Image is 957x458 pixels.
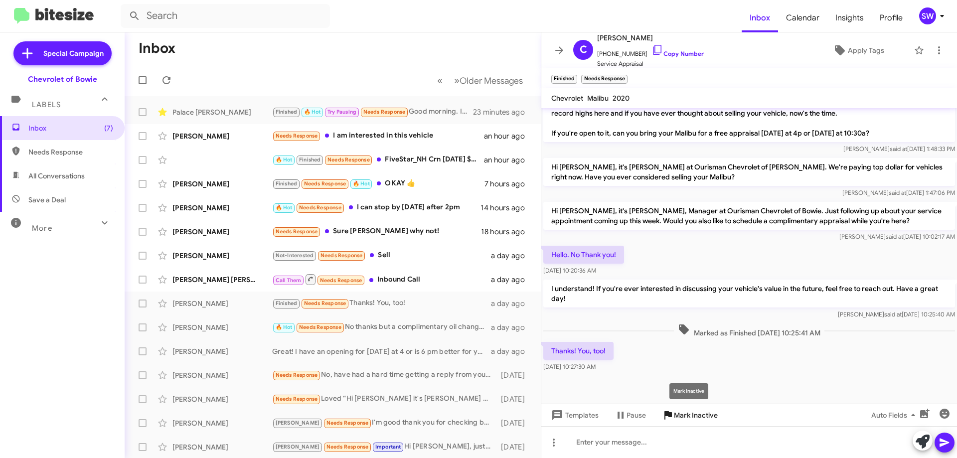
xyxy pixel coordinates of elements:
[839,233,955,240] span: [PERSON_NAME] [DATE] 10:02:17 AM
[607,406,654,424] button: Pause
[276,372,318,378] span: Needs Response
[172,179,272,189] div: [PERSON_NAME]
[454,74,460,87] span: »
[276,252,314,259] span: Not-Interested
[432,70,529,91] nav: Page navigation example
[327,109,356,115] span: Try Pausing
[491,322,533,332] div: a day ago
[139,40,175,56] h1: Inbox
[843,145,955,153] span: [PERSON_NAME] [DATE] 1:48:33 PM
[375,444,401,450] span: Important
[587,94,609,103] span: Malibu
[481,227,533,237] div: 18 hours ago
[496,370,533,380] div: [DATE]
[543,280,955,307] p: I understand! If you're ever interested in discussing your vehicle's value in the future, feel fr...
[299,324,341,330] span: Needs Response
[742,3,778,32] span: Inbox
[172,203,272,213] div: [PERSON_NAME]
[272,441,496,453] div: Hi [PERSON_NAME], just revisiting this. I'm On the fence about buying one of these since seems th...
[863,406,927,424] button: Auto Fields
[491,275,533,285] div: a day ago
[172,131,272,141] div: [PERSON_NAME]
[326,444,369,450] span: Needs Response
[320,252,363,259] span: Needs Response
[272,346,491,356] div: Great! I have an opening for [DATE] at 4 or is 6 pm better for you?
[848,41,884,59] span: Apply Tags
[272,393,496,405] div: Loved “Hi [PERSON_NAME] it's [PERSON_NAME] at Ourisman Chevrolet of Bowie. I just wanted to check...
[272,226,481,237] div: Sure [PERSON_NAME] why not!
[272,154,484,165] div: FiveStar_NH Crn [DATE] $3.76 -3.75 Crn [DATE] $3.69 -3.75 Bns [DATE] $9.42 -13.5 Bns [DATE] $9.29...
[172,107,272,117] div: Palace [PERSON_NAME]
[491,299,533,308] div: a day ago
[597,32,704,44] span: [PERSON_NAME]
[484,131,533,141] div: an hour ago
[480,203,533,213] div: 14 hours ago
[272,369,496,381] div: No, have had a hard time getting a reply from your all.
[28,147,113,157] span: Needs Response
[543,158,955,186] p: Hi [PERSON_NAME], it's [PERSON_NAME] at Ourisman Chevrolet of [PERSON_NAME]. We're paying top dol...
[491,251,533,261] div: a day ago
[276,109,298,115] span: Finished
[778,3,827,32] a: Calendar
[272,298,491,309] div: Thanks! You, too!
[276,133,318,139] span: Needs Response
[674,323,824,338] span: Marked as Finished [DATE] 10:25:41 AM
[549,406,599,424] span: Templates
[911,7,946,24] button: SW
[276,277,302,284] span: Call Them
[484,179,533,189] div: 7 hours ago
[597,59,704,69] span: Service Appraisal
[872,3,911,32] a: Profile
[172,394,272,404] div: [PERSON_NAME]
[32,224,52,233] span: More
[363,109,406,115] span: Needs Response
[172,251,272,261] div: [PERSON_NAME]
[842,189,955,196] span: [PERSON_NAME] [DATE] 1:47:06 PM
[28,171,85,181] span: All Conversations
[121,4,330,28] input: Search
[276,204,293,211] span: 🔥 Hot
[104,123,113,133] span: (7)
[272,417,496,429] div: I'm good thank you for checking back
[327,156,370,163] span: Needs Response
[32,100,61,109] span: Labels
[496,442,533,452] div: [DATE]
[172,227,272,237] div: [PERSON_NAME]
[580,42,587,58] span: C
[654,406,726,424] button: Mark Inactive
[827,3,872,32] a: Insights
[272,130,484,142] div: I am interested in this vehicle
[597,44,704,59] span: [PHONE_NUMBER]
[838,310,955,318] span: [PERSON_NAME] [DATE] 10:25:40 AM
[460,75,523,86] span: Older Messages
[172,346,272,356] div: [PERSON_NAME]
[276,444,320,450] span: [PERSON_NAME]
[13,41,112,65] a: Special Campaign
[884,310,902,318] span: said at
[304,300,346,306] span: Needs Response
[543,94,955,142] p: Hi [PERSON_NAME] this is [PERSON_NAME] at Ourisman Chevrolet of Bowie. I wanted to let you know t...
[272,273,491,286] div: Inbound Call
[871,406,919,424] span: Auto Fields
[276,228,318,235] span: Needs Response
[807,41,909,59] button: Apply Tags
[43,48,104,58] span: Special Campaign
[299,204,341,211] span: Needs Response
[651,50,704,57] a: Copy Number
[28,74,97,84] div: Chevrolet of Bowie
[448,70,529,91] button: Next
[473,107,533,117] div: 23 minutes ago
[28,123,113,133] span: Inbox
[172,322,272,332] div: [PERSON_NAME]
[437,74,443,87] span: «
[172,370,272,380] div: [PERSON_NAME]
[172,299,272,308] div: [PERSON_NAME]
[491,346,533,356] div: a day ago
[541,406,607,424] button: Templates
[543,267,596,274] span: [DATE] 10:20:36 AM
[276,396,318,402] span: Needs Response
[551,75,577,84] small: Finished
[496,418,533,428] div: [DATE]
[353,180,370,187] span: 🔥 Hot
[581,75,627,84] small: Needs Response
